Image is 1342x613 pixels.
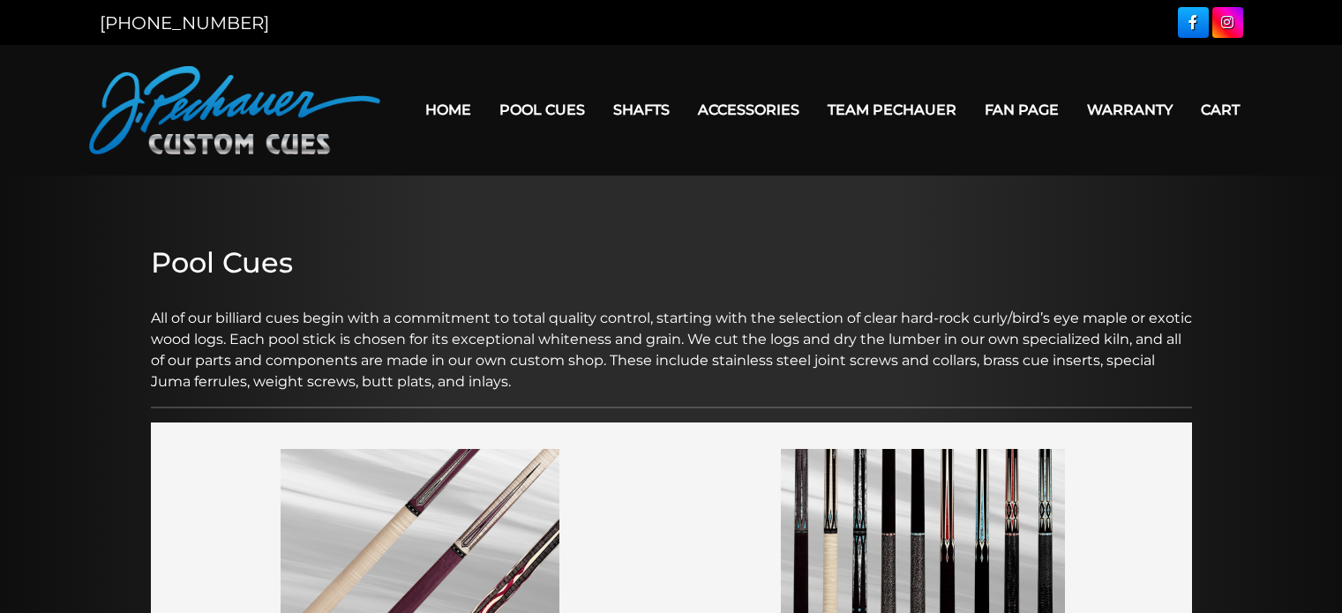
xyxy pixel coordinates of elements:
p: All of our billiard cues begin with a commitment to total quality control, starting with the sele... [151,287,1192,392]
a: Team Pechauer [813,87,971,132]
a: [PHONE_NUMBER] [100,12,269,34]
a: Cart [1187,87,1254,132]
a: Accessories [684,87,813,132]
a: Pool Cues [485,87,599,132]
a: Warranty [1073,87,1187,132]
a: Home [411,87,485,132]
a: Shafts [599,87,684,132]
h2: Pool Cues [151,246,1192,280]
a: Fan Page [971,87,1073,132]
img: Pechauer Custom Cues [89,66,380,154]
